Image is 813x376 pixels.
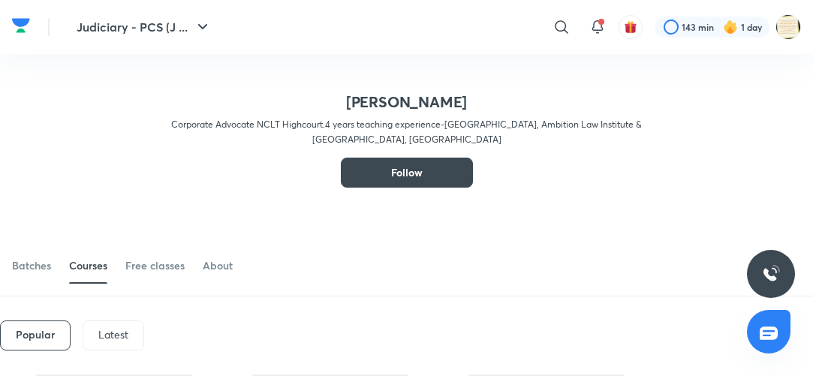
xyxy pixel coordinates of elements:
button: Follow [341,158,473,188]
img: avatar [624,20,637,34]
a: About [203,248,233,284]
img: ANJALI Dogra [775,14,801,40]
img: Company Logo [12,14,30,37]
div: Free classes [125,258,185,273]
span: Follow [391,165,423,180]
button: avatar [619,15,643,39]
h2: [PERSON_NAME] [346,93,467,111]
a: Company Logo [12,14,30,41]
a: Courses [69,248,107,284]
h6: Popular [16,329,55,341]
a: Free classes [125,248,185,284]
img: streak [723,20,738,35]
div: About [203,258,233,273]
div: Batches [12,258,51,273]
a: Batches [12,248,51,284]
p: Corporate Advocate NCLT Highcourt.4 years teaching experience-[GEOGRAPHIC_DATA], Ambition Law Ins... [171,117,642,147]
p: Latest [98,329,128,341]
img: ttu [762,265,780,283]
button: Judiciary - PCS (J ... [68,12,221,42]
div: Courses [69,258,107,273]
